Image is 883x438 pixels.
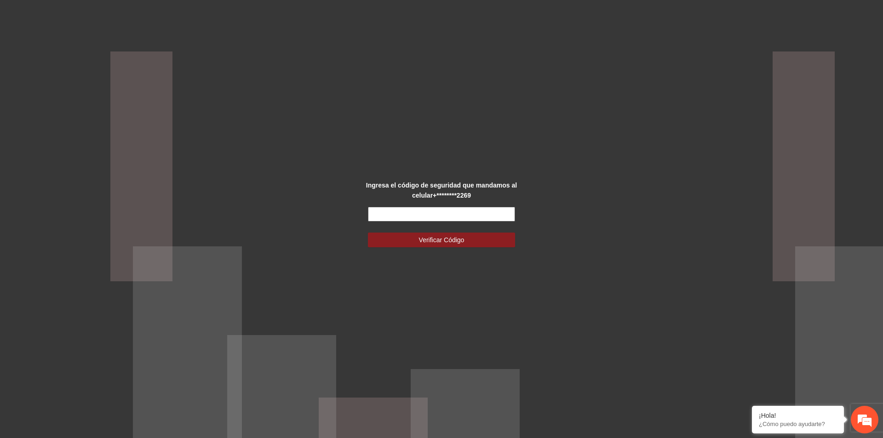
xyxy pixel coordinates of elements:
span: Estamos en línea. [53,123,127,216]
textarea: Escriba su mensaje y pulse “Intro” [5,251,175,283]
strong: Ingresa el código de seguridad que mandamos al celular +********2269 [366,182,517,199]
div: Minimizar ventana de chat en vivo [151,5,173,27]
div: ¡Hola! [759,412,837,419]
button: Verificar Código [368,233,515,247]
span: Verificar Código [419,235,464,245]
div: Chatee con nosotros ahora [48,47,155,59]
p: ¿Cómo puedo ayudarte? [759,421,837,427]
